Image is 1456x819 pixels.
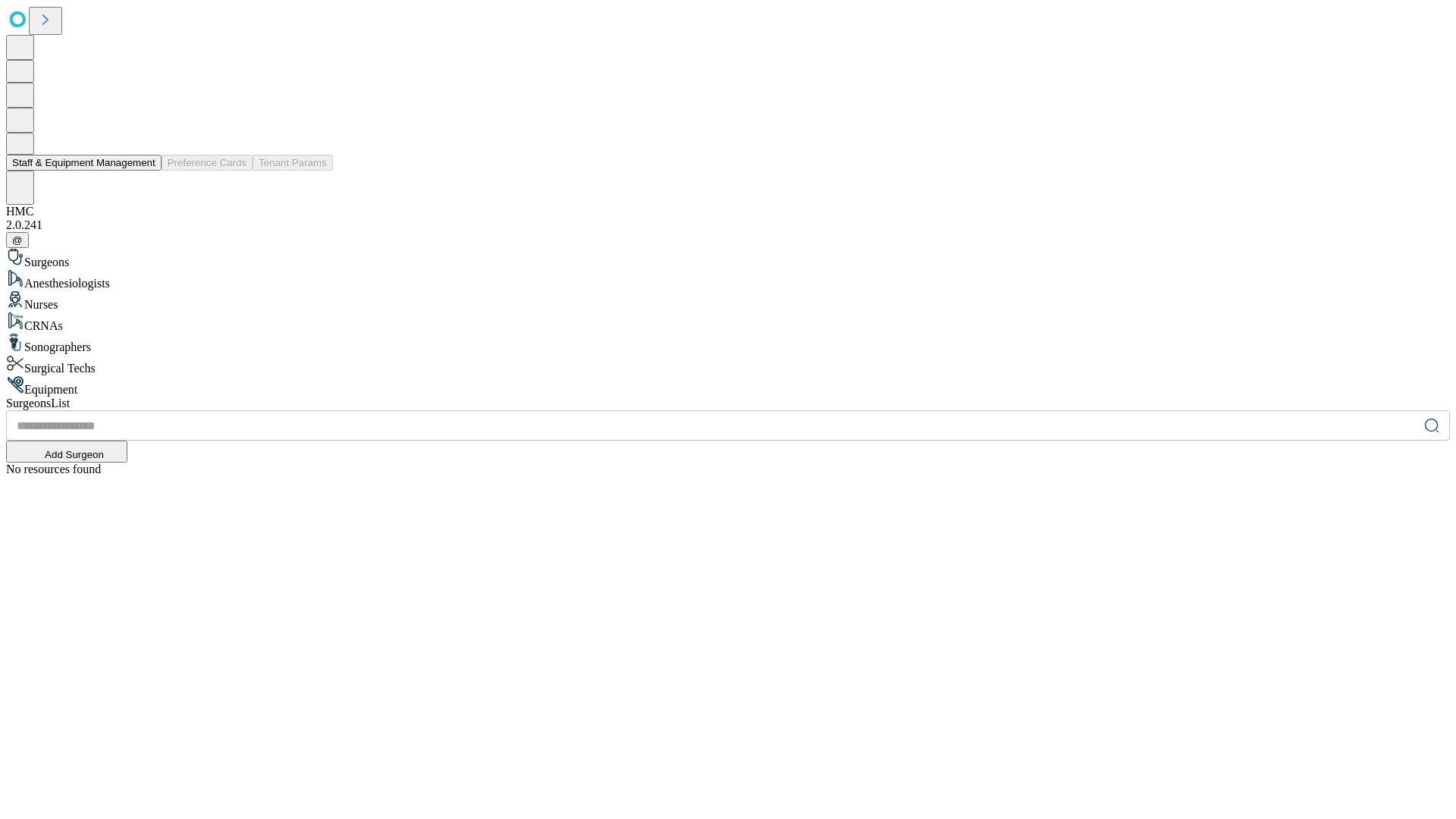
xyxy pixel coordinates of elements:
[6,333,1450,354] div: Sonographers
[6,463,1450,476] div: No resources found
[6,441,127,463] button: Add Surgeon
[6,269,1450,290] div: Anesthesiologists
[162,155,253,171] button: Preference Cards
[6,248,1450,269] div: Surgeons
[253,155,333,171] button: Tenant Params
[6,218,1450,232] div: 2.0.241
[12,234,23,246] span: @
[6,375,1450,397] div: Equipment
[6,205,1450,218] div: HMC
[6,354,1450,375] div: Surgical Techs
[6,290,1450,312] div: Nurses
[6,397,1450,410] div: Surgeons List
[6,155,162,171] button: Staff & Equipment Management
[45,449,104,460] span: Add Surgeon
[6,312,1450,333] div: CRNAs
[6,232,29,248] button: @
